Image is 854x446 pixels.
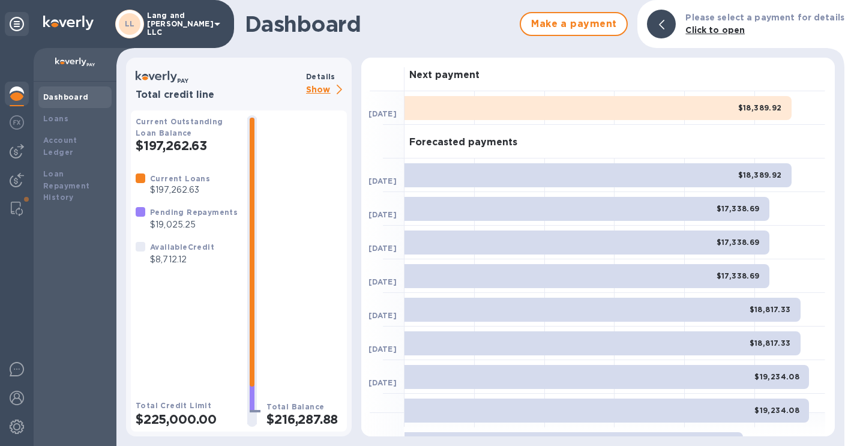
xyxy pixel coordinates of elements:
[43,136,77,157] b: Account Ledger
[125,19,135,28] b: LL
[150,218,238,231] p: $19,025.25
[136,138,238,153] h2: $197,262.63
[738,103,782,112] b: $18,389.92
[409,137,517,148] h3: Forecasted payments
[136,401,211,410] b: Total Credit Limit
[754,372,799,381] b: $19,234.08
[5,12,29,36] div: Unpin categories
[750,305,791,314] b: $18,817.33
[717,271,760,280] b: $17,338.69
[150,243,214,252] b: Available Credit
[150,174,210,183] b: Current Loans
[43,169,90,202] b: Loan Repayment History
[368,109,397,118] b: [DATE]
[685,13,844,22] b: Please select a payment for details
[409,70,480,81] h3: Next payment
[136,117,223,137] b: Current Outstanding Loan Balance
[43,114,68,123] b: Loans
[266,412,342,427] h2: $216,287.88
[685,25,745,35] b: Click to open
[147,11,207,37] p: Lang and [PERSON_NAME] LLC
[368,311,397,320] b: [DATE]
[531,17,617,31] span: Make a payment
[306,72,335,81] b: Details
[266,402,324,411] b: Total Balance
[754,406,799,415] b: $19,234.08
[368,176,397,185] b: [DATE]
[717,204,760,213] b: $17,338.69
[136,412,238,427] h2: $225,000.00
[368,244,397,253] b: [DATE]
[750,339,791,348] b: $18,817.33
[43,16,94,30] img: Logo
[150,253,214,266] p: $8,712.12
[150,208,238,217] b: Pending Repayments
[245,11,514,37] h1: Dashboard
[738,170,782,179] b: $18,389.92
[520,12,628,36] button: Make a payment
[368,277,397,286] b: [DATE]
[150,184,210,196] p: $197,262.63
[368,345,397,354] b: [DATE]
[717,238,760,247] b: $17,338.69
[43,92,89,101] b: Dashboard
[306,83,347,98] p: Show
[136,89,301,101] h3: Total credit line
[368,210,397,219] b: [DATE]
[368,378,397,387] b: [DATE]
[10,115,24,130] img: Foreign exchange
